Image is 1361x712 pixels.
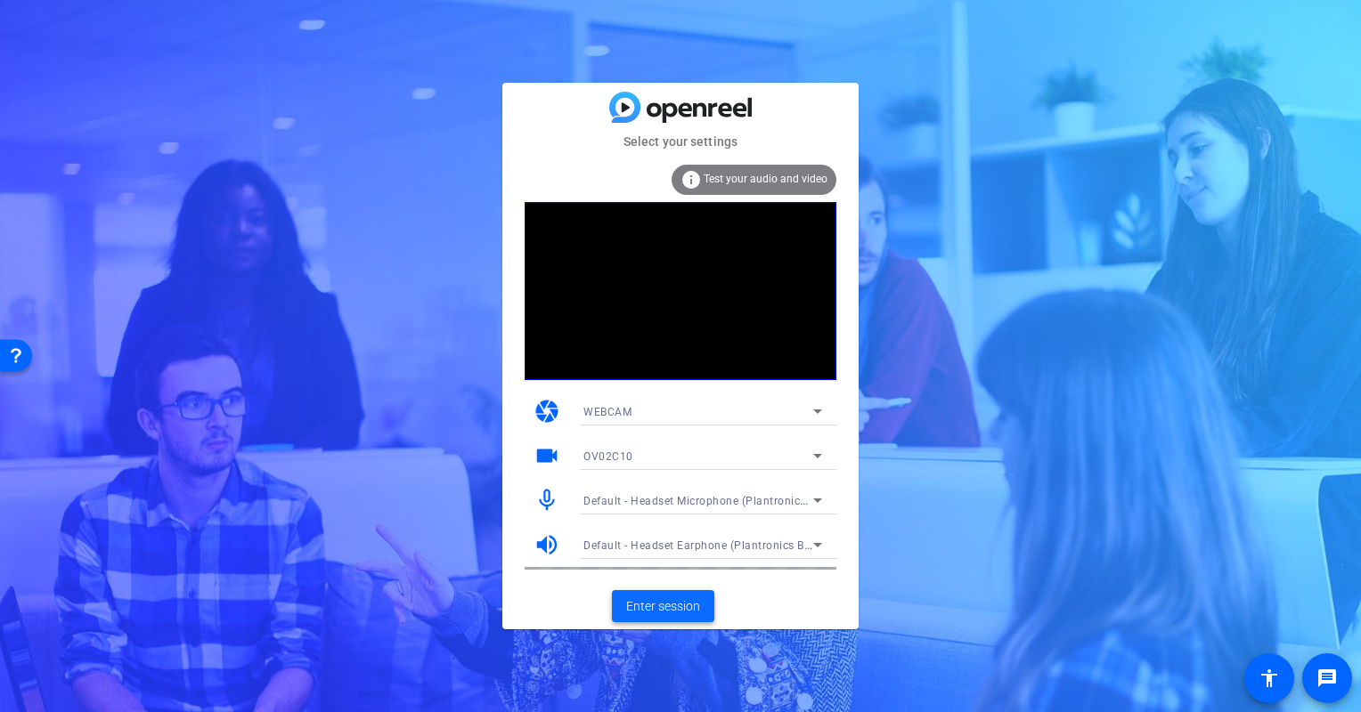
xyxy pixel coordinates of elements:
[502,132,859,151] mat-card-subtitle: Select your settings
[583,406,632,418] span: WEBCAM
[704,173,827,185] span: Test your audio and video
[609,92,752,123] img: blue-gradient.svg
[612,590,714,622] button: Enter session
[534,398,560,425] mat-icon: camera
[1259,667,1280,689] mat-icon: accessibility
[534,531,560,558] mat-icon: volume_up
[583,493,926,507] span: Default - Headset Microphone (Plantronics Blackwire 5210 Series)
[626,597,700,616] span: Enter session
[1316,667,1338,689] mat-icon: message
[534,487,560,514] mat-icon: mic_none
[583,450,633,463] span: OV02C10
[680,169,702,190] mat-icon: info
[534,442,560,469] mat-icon: videocam
[583,538,915,552] span: Default - Headset Earphone (Plantronics Blackwire 5210 Series)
